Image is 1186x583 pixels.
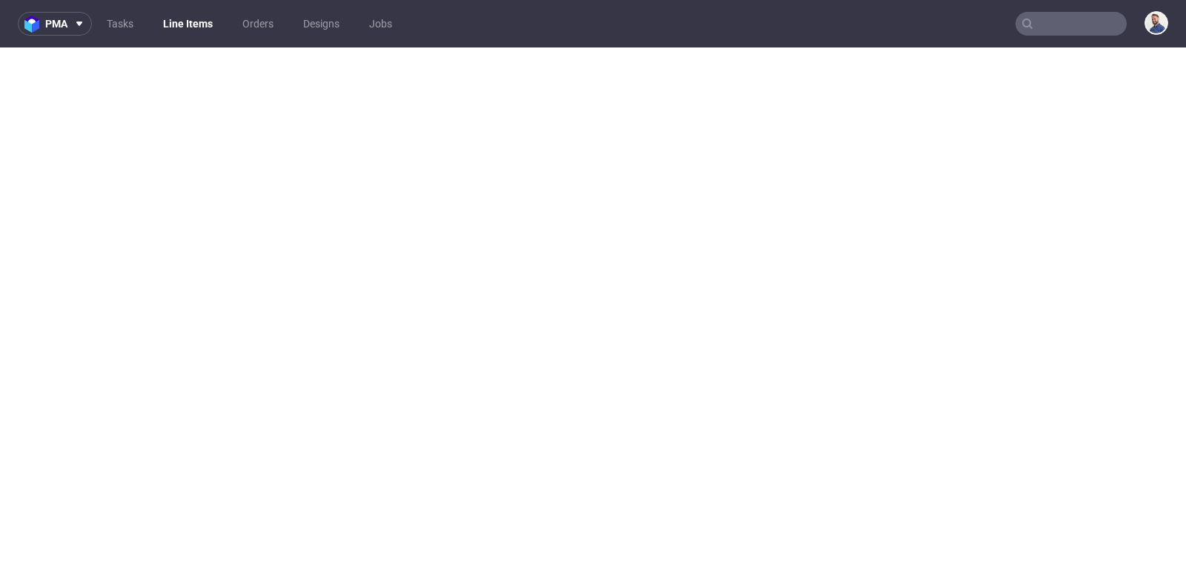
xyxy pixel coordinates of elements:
[154,12,222,36] a: Line Items
[98,12,142,36] a: Tasks
[294,12,348,36] a: Designs
[1146,13,1167,33] img: Michał Rachański
[24,16,45,33] img: logo
[45,19,67,29] span: pma
[18,12,92,36] button: pma
[233,12,282,36] a: Orders
[360,12,401,36] a: Jobs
